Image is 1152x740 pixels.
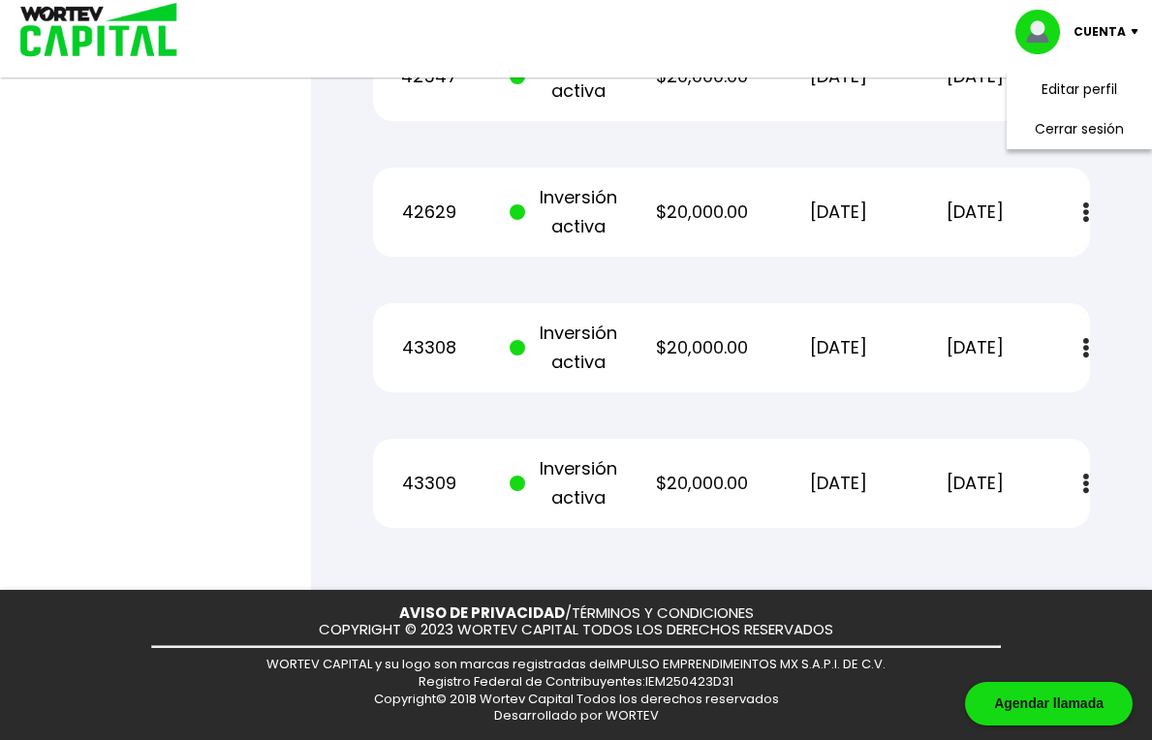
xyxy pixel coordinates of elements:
a: Editar perfil [1042,79,1117,100]
p: $20,000.00 [645,333,759,362]
p: [DATE] [918,469,1032,498]
p: Inversión activa [510,319,623,377]
a: AVISO DE PRIVACIDAD [399,602,565,623]
p: 43309 [373,469,486,498]
p: Inversión activa [510,183,623,241]
img: profile-image [1015,10,1074,54]
p: $20,000.00 [645,198,759,227]
p: [DATE] [782,198,895,227]
p: COPYRIGHT © 2023 WORTEV CAPITAL TODOS LOS DERECHOS RESERVADOS [319,622,833,638]
p: 42629 [373,198,486,227]
span: Registro Federal de Contribuyentes: IEM250423D31 [419,672,733,691]
span: Copyright© 2018 Wortev Capital Todos los derechos reservados [374,690,779,708]
img: icon-down [1126,29,1152,35]
p: Inversión activa [510,454,623,512]
p: [DATE] [918,198,1032,227]
p: / [399,605,754,622]
span: WORTEV CAPITAL y su logo son marcas registradas de IMPULSO EMPRENDIMEINTOS MX S.A.P.I. DE C.V. [266,655,886,673]
p: $20,000.00 [645,469,759,498]
p: 43308 [373,333,486,362]
p: [DATE] [782,333,895,362]
span: Desarrollado por WORTEV [494,706,659,725]
p: [DATE] [782,469,895,498]
p: [DATE] [918,333,1032,362]
a: TÉRMINOS Y CONDICIONES [572,602,754,623]
div: Agendar llamada [965,682,1133,725]
p: Cuenta [1074,17,1126,46]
